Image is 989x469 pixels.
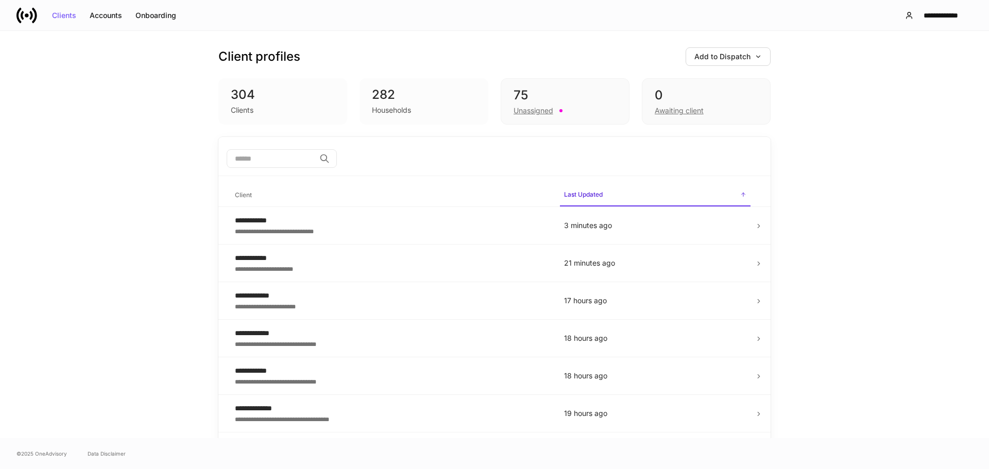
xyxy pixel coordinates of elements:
[642,78,771,125] div: 0Awaiting client
[129,7,183,24] button: Onboarding
[501,78,629,125] div: 75Unassigned
[218,48,300,65] h3: Client profiles
[564,408,746,419] p: 19 hours ago
[655,106,704,116] div: Awaiting client
[372,86,476,103] div: 282
[686,47,771,66] button: Add to Dispatch
[564,296,746,306] p: 17 hours ago
[90,12,122,19] div: Accounts
[372,105,411,115] div: Households
[564,333,746,343] p: 18 hours ago
[231,86,335,103] div: 304
[16,449,67,458] span: © 2025 OneAdvisory
[235,190,252,200] h6: Client
[655,87,758,103] div: 0
[52,12,76,19] div: Clients
[231,105,253,115] div: Clients
[560,184,751,206] span: Last Updated
[564,189,603,199] h6: Last Updated
[514,106,553,116] div: Unassigned
[83,7,129,24] button: Accounts
[564,258,746,268] p: 21 minutes ago
[45,7,83,24] button: Clients
[231,185,552,206] span: Client
[694,53,762,60] div: Add to Dispatch
[514,87,617,103] div: 75
[135,12,176,19] div: Onboarding
[564,371,746,381] p: 18 hours ago
[564,220,746,231] p: 3 minutes ago
[88,449,126,458] a: Data Disclaimer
